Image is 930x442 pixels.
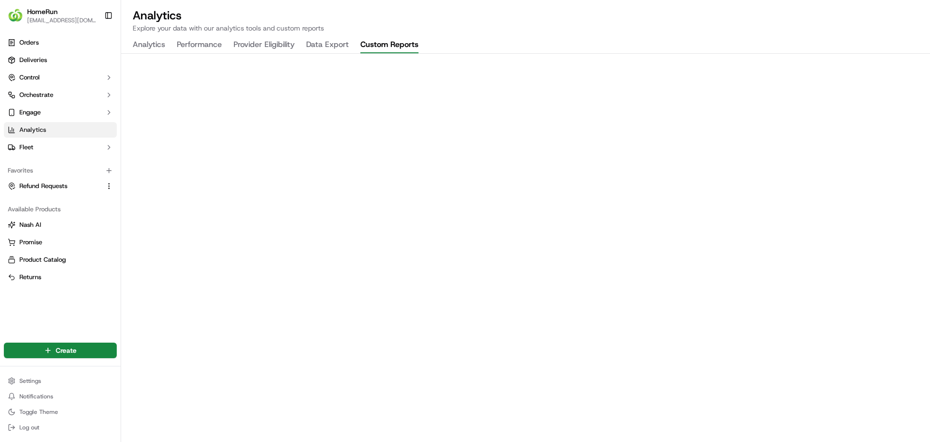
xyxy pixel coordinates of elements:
[68,164,117,172] a: Powered byPylon
[19,221,41,229] span: Nash AI
[19,238,42,247] span: Promise
[4,269,117,285] button: Returns
[19,255,66,264] span: Product Catalog
[233,37,294,53] button: Provider Eligibility
[19,91,53,99] span: Orchestrate
[133,37,165,53] button: Analytics
[8,273,113,282] a: Returns
[19,56,47,64] span: Deliveries
[4,140,117,155] button: Fleet
[19,141,74,150] span: Knowledge Base
[19,126,46,134] span: Analytics
[4,70,117,85] button: Control
[133,8,918,23] h2: Analytics
[56,346,77,355] span: Create
[92,141,155,150] span: API Documentation
[19,108,41,117] span: Engage
[4,343,117,358] button: Create
[4,35,117,50] a: Orders
[8,221,113,229] a: Nash AI
[4,105,117,120] button: Engage
[27,7,58,16] button: HomeRun
[4,202,117,217] div: Available Products
[8,255,113,264] a: Product Catalog
[4,374,117,388] button: Settings
[19,273,41,282] span: Returns
[4,122,117,138] a: Analytics
[121,54,930,442] iframe: Custom Reports
[4,52,117,68] a: Deliveries
[306,37,349,53] button: Data Export
[165,95,176,107] button: Start new chat
[19,182,67,190] span: Refund Requests
[82,142,90,149] div: 💻
[4,235,117,250] button: Promise
[10,142,17,149] div: 📗
[8,8,23,23] img: HomeRun
[19,377,41,385] span: Settings
[4,163,117,178] div: Favorites
[19,408,58,416] span: Toggle Theme
[4,178,117,194] button: Refund Requests
[4,390,117,403] button: Notifications
[19,73,40,82] span: Control
[4,217,117,233] button: Nash AI
[96,164,117,172] span: Pylon
[4,87,117,103] button: Orchestrate
[19,424,39,431] span: Log out
[4,421,117,434] button: Log out
[78,137,159,154] a: 💻API Documentation
[360,37,418,53] button: Custom Reports
[8,238,113,247] a: Promise
[177,37,222,53] button: Performance
[6,137,78,154] a: 📗Knowledge Base
[27,16,96,24] button: [EMAIL_ADDRESS][DOMAIN_NAME]
[4,4,100,27] button: HomeRunHomeRun[EMAIL_ADDRESS][DOMAIN_NAME]
[19,38,39,47] span: Orders
[4,405,117,419] button: Toggle Theme
[4,252,117,268] button: Product Catalog
[8,182,101,190] a: Refund Requests
[133,23,918,33] p: Explore your data with our analytics tools and custom reports
[19,143,33,152] span: Fleet
[19,393,53,400] span: Notifications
